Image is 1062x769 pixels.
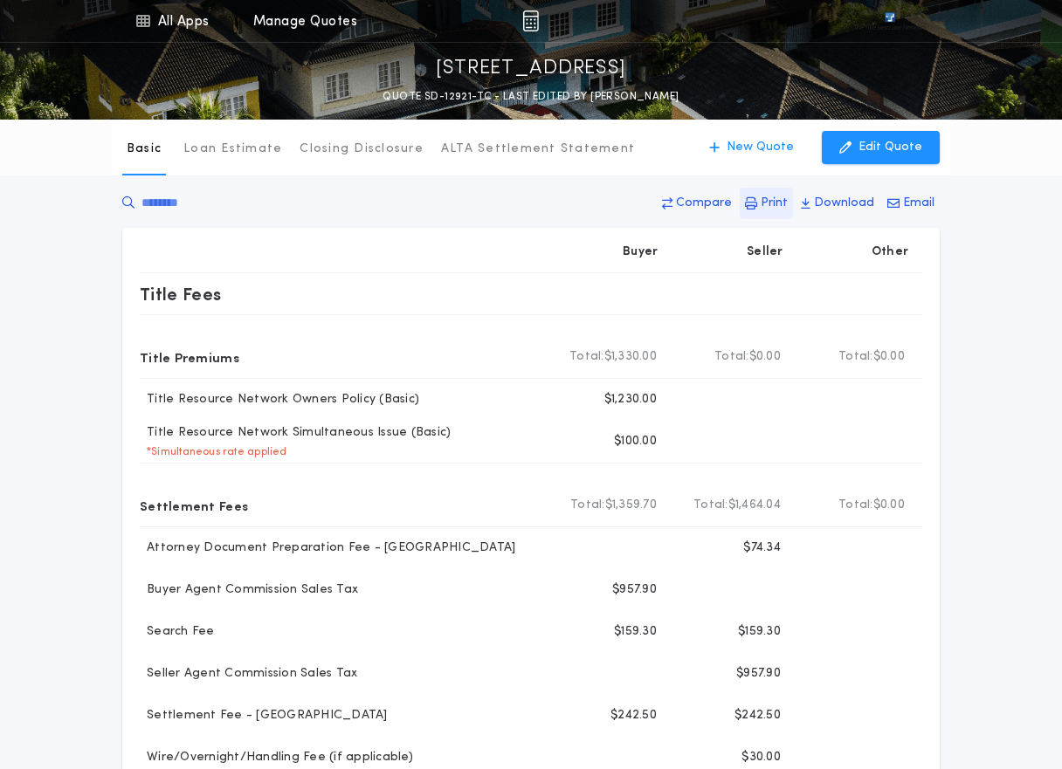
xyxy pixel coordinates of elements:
span: $1,330.00 [604,348,657,366]
p: QUOTE SD-12921-TC - LAST EDITED BY [PERSON_NAME] [383,88,679,106]
span: $0.00 [873,497,905,514]
p: Email [903,195,934,212]
p: Print [761,195,788,212]
p: Buyer Agent Commission Sales Tax [140,581,358,599]
span: $1,359.70 [605,497,657,514]
p: Wire/Overnight/Handling Fee (if applicable) [140,749,413,766]
p: $242.50 [734,707,781,724]
button: Print [740,188,793,219]
p: Seller Agent Commission Sales Tax [140,665,357,683]
b: Total: [693,497,728,514]
p: $242.50 [610,707,657,724]
p: $159.30 [614,623,657,641]
p: Download [814,195,874,212]
b: Total: [569,348,604,366]
p: Settlement Fee - [GEOGRAPHIC_DATA] [140,707,388,724]
p: $30.00 [741,749,781,766]
p: Other [872,244,908,261]
p: Attorney Document Preparation Fee - [GEOGRAPHIC_DATA] [140,539,515,557]
p: Edit Quote [859,139,922,156]
p: ALTA Settlement Statement [441,141,635,158]
p: $159.30 [738,623,781,641]
p: $1,230.00 [604,391,657,409]
p: Title Resource Network Owners Policy (Basic) [140,391,419,409]
img: img [522,10,539,31]
button: Edit Quote [822,131,940,164]
p: $74.34 [743,539,781,557]
p: $100.00 [614,433,657,450]
p: $957.90 [612,581,657,599]
button: New Quote [692,131,811,164]
button: Email [882,188,940,219]
img: vs-icon [853,12,927,30]
span: $0.00 [873,348,905,366]
p: Title Premiums [140,343,239,371]
p: New Quote [727,139,794,156]
b: Total: [714,348,749,366]
p: Seller [747,244,783,261]
p: Settlement Fees [140,491,248,519]
p: Basic [127,141,162,158]
p: Buyer [623,244,658,261]
p: $957.90 [736,665,781,683]
p: Compare [676,195,732,212]
b: Total: [838,497,873,514]
button: Compare [657,188,737,219]
p: Title Resource Network Simultaneous Issue (Basic) [140,424,451,442]
p: Loan Estimate [183,141,282,158]
b: Total: [570,497,605,514]
p: Closing Disclosure [300,141,424,158]
span: $1,464.04 [728,497,781,514]
p: Search Fee [140,623,215,641]
p: * Simultaneous rate applied [140,445,287,459]
span: $0.00 [749,348,781,366]
button: Download [796,188,879,219]
p: Title Fees [140,280,222,308]
b: Total: [838,348,873,366]
p: [STREET_ADDRESS] [436,55,626,83]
